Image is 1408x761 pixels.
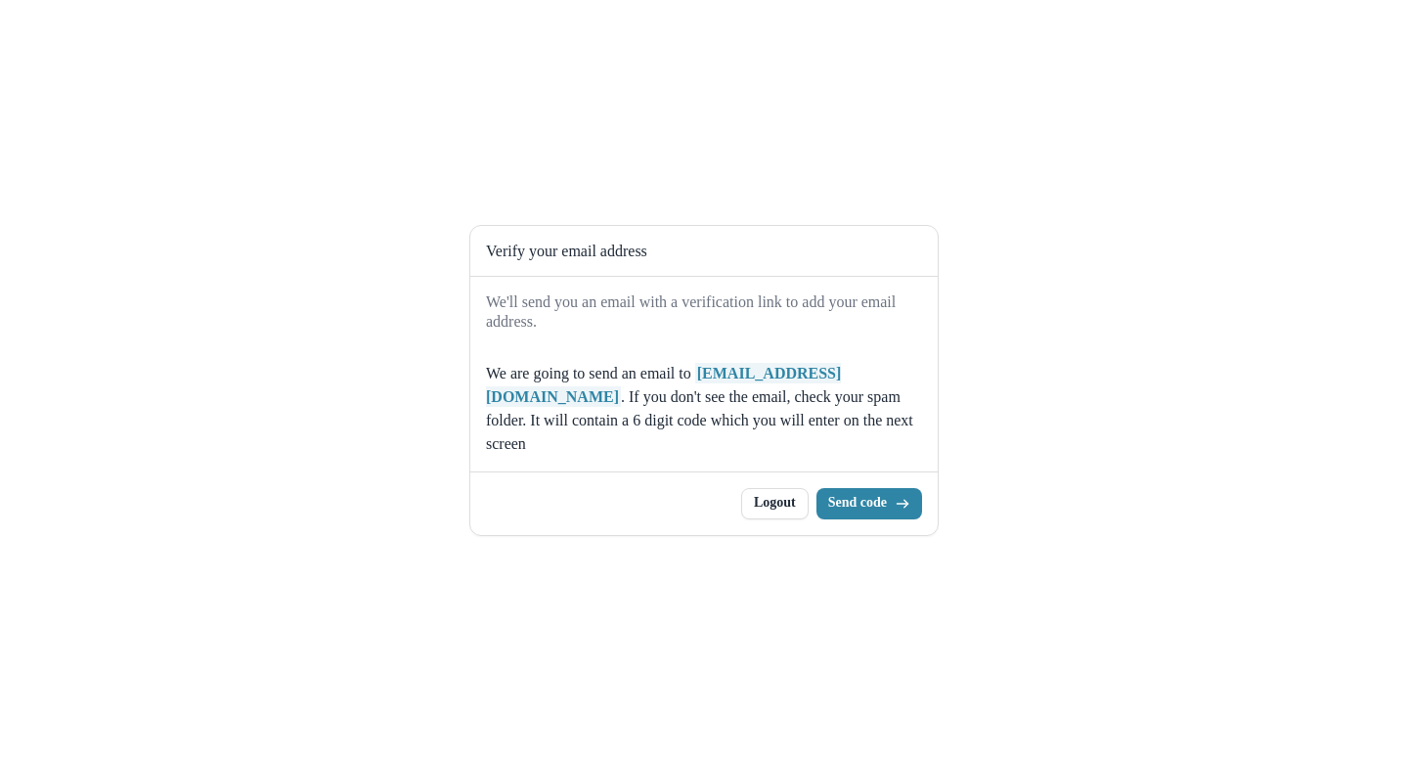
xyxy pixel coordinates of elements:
button: Logout [777,467,851,498]
h1: Verify your email address [427,263,981,282]
h2: We'll send you an email with a verification link to add your email address. [427,314,981,333]
button: Send code [858,467,981,498]
strong: [EMAIL_ADDRESS][DOMAIN_NAME] [676,364,959,387]
p: We are going to send an email to . If you don't see the email, check your spam folder. It will co... [427,364,981,434]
